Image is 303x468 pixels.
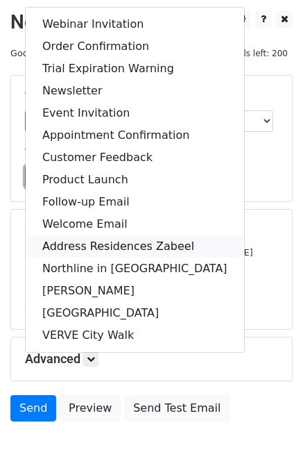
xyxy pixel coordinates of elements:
[26,280,244,302] a: [PERSON_NAME]
[26,191,244,213] a: Follow-up Email
[124,395,230,421] a: Send Test Email
[25,247,253,258] small: [PERSON_NAME][EMAIL_ADDRESS][DOMAIN_NAME]
[10,395,56,421] a: Send
[25,351,278,367] h5: Advanced
[26,213,244,235] a: Welcome Email
[60,395,121,421] a: Preview
[26,102,244,124] a: Event Invitation
[26,169,244,191] a: Product Launch
[26,235,244,258] a: Address Residences Zabeel
[26,13,244,35] a: Webinar Invitation
[26,147,244,169] a: Customer Feedback
[10,10,293,34] h2: New Campaign
[234,401,303,468] iframe: Chat Widget
[10,48,173,58] small: Google Sheet:
[26,324,244,346] a: VERVE City Walk
[26,124,244,147] a: Appointment Confirmation
[26,80,244,102] a: Newsletter
[26,302,244,324] a: [GEOGRAPHIC_DATA]
[26,58,244,80] a: Trial Expiration Warning
[26,35,244,58] a: Order Confirmation
[26,258,244,280] a: Northline in [GEOGRAPHIC_DATA]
